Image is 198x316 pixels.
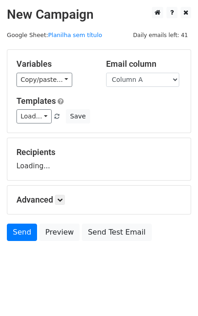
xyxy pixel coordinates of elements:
h5: Variables [16,59,92,69]
a: Planilha sem título [48,32,102,38]
a: Daily emails left: 41 [130,32,191,38]
a: Templates [16,96,56,106]
a: Copy/paste... [16,73,72,87]
h2: New Campaign [7,7,191,22]
span: Daily emails left: 41 [130,30,191,40]
h5: Advanced [16,195,182,205]
div: Loading... [16,147,182,171]
h5: Recipients [16,147,182,157]
a: Load... [16,109,52,123]
a: Send Test Email [82,224,151,241]
small: Google Sheet: [7,32,102,38]
a: Preview [39,224,80,241]
button: Save [66,109,90,123]
h5: Email column [106,59,182,69]
a: Send [7,224,37,241]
